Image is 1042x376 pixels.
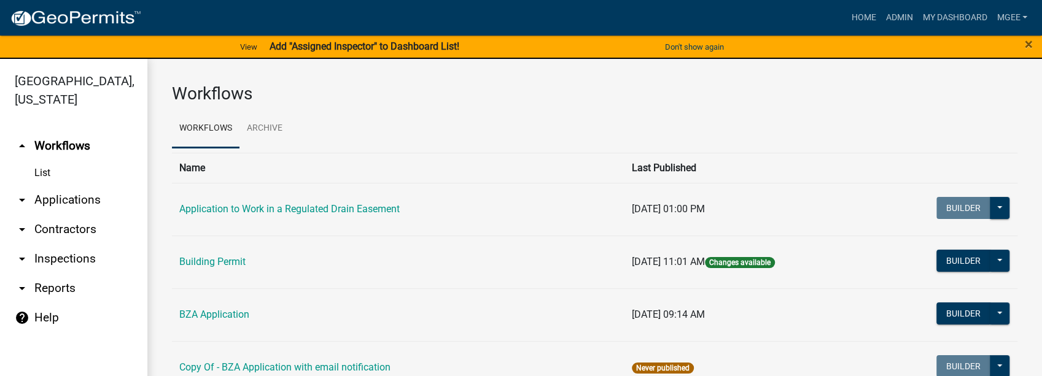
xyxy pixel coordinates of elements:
[15,139,29,153] i: arrow_drop_up
[1025,36,1033,53] span: ×
[15,310,29,325] i: help
[15,222,29,237] i: arrow_drop_down
[705,257,775,268] span: Changes available
[936,302,990,324] button: Builder
[992,6,1032,29] a: mgee
[632,256,705,267] span: [DATE] 11:01 AM
[936,197,990,219] button: Builder
[917,6,992,29] a: My Dashboard
[172,83,1017,104] h3: Workflows
[235,37,262,57] a: View
[1025,37,1033,52] button: Close
[15,193,29,207] i: arrow_drop_down
[624,153,876,183] th: Last Published
[179,256,246,267] a: Building Permit
[172,153,624,183] th: Name
[179,203,400,215] a: Application to Work in a Regulated Drain Easement
[270,40,459,52] strong: Add "Assigned Inspector" to Dashboard List!
[15,251,29,266] i: arrow_drop_down
[660,37,729,57] button: Don't show again
[936,250,990,272] button: Builder
[239,109,290,148] a: Archive
[15,281,29,296] i: arrow_drop_down
[179,361,391,373] a: Copy Of - BZA Application with email notification
[632,203,705,215] span: [DATE] 01:00 PM
[632,363,694,374] span: Never published
[846,6,881,29] a: Home
[179,309,249,320] a: BZA Application
[632,309,705,320] span: [DATE] 09:14 AM
[881,6,917,29] a: Admin
[172,109,239,148] a: Workflows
